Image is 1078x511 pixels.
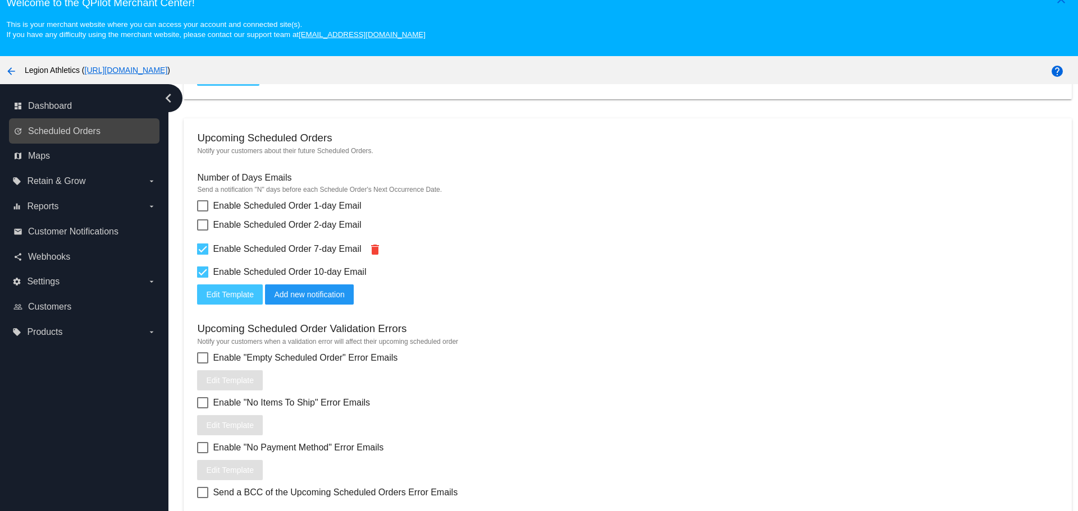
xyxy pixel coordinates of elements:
span: Maps [28,151,50,161]
span: Customer Notifications [28,227,118,237]
a: people_outline Customers [13,298,156,316]
button: Edit Template [197,415,263,435]
mat-hint: Notify your customers about their future Scheduled Orders. [197,147,1058,155]
a: share Webhooks [13,248,156,266]
span: Retain & Grow [27,176,85,186]
button: Edit Template [197,370,263,390]
span: Enable Scheduled Order 10-day Email [213,265,366,279]
span: Scheduled Orders [28,126,101,136]
a: update Scheduled Orders [13,122,156,140]
i: arrow_drop_down [147,277,156,286]
i: update [13,127,22,136]
span: Add new notification [274,290,344,299]
span: Edit Template [206,466,254,475]
span: Edit Template [206,290,254,299]
i: local_offer [12,328,21,337]
i: map [13,151,22,160]
span: Enable Scheduled Order 7-day Email [213,242,361,256]
span: Enable Scheduled Order 1-day Email [213,199,361,213]
span: Dashboard [28,101,72,111]
span: Products [27,327,62,337]
mat-hint: Notify your customers when a validation error will affect their upcoming scheduled order [197,338,1058,346]
span: Edit Template [206,421,254,430]
mat-icon: delete [368,243,382,256]
span: Webhooks [28,252,70,262]
span: Customers [28,302,71,312]
a: map Maps [13,147,156,165]
span: Enable "No Payment Method" Error Emails [213,441,383,454]
button: Add new notification [265,284,353,305]
i: arrow_drop_down [147,202,156,211]
span: Send a BCC of the Upcoming Scheduled Orders Error Emails [213,486,458,499]
button: Edit Template [197,284,263,305]
i: share [13,252,22,261]
span: Enable Scheduled Order 2-day Email [213,218,361,232]
i: people_outline [13,302,22,311]
button: Edit Template [197,460,263,480]
h3: Upcoming Scheduled Orders [197,132,332,144]
i: settings [12,277,21,286]
a: dashboard Dashboard [13,97,156,115]
i: local_offer [12,177,21,186]
i: arrow_drop_down [147,177,156,186]
h3: Upcoming Scheduled Order Validation Errors [197,323,406,335]
span: Settings [27,277,60,287]
i: arrow_drop_down [147,328,156,337]
span: Enable "No Items To Ship" Error Emails [213,396,370,409]
h4: Number of Days Emails [197,173,291,183]
i: equalizer [12,202,21,211]
span: Edit Template [206,376,254,385]
i: dashboard [13,102,22,111]
span: Reports [27,201,58,211]
a: [URL][DOMAIN_NAME] [85,66,168,75]
a: [EMAIL_ADDRESS][DOMAIN_NAME] [299,30,426,39]
small: This is your merchant website where you can access your account and connected site(s). If you hav... [6,20,425,39]
mat-icon: arrow_back [4,65,18,78]
mat-icon: help [1050,65,1064,78]
span: Legion Athletics ( ) [25,66,170,75]
i: email [13,227,22,236]
mat-hint: Send a notification "N" days before each Schedule Order's Next Occurrence Date. [197,186,1058,194]
span: Enable "Empty Scheduled Order" Error Emails [213,351,398,365]
i: chevron_left [159,89,177,107]
a: email Customer Notifications [13,223,156,241]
